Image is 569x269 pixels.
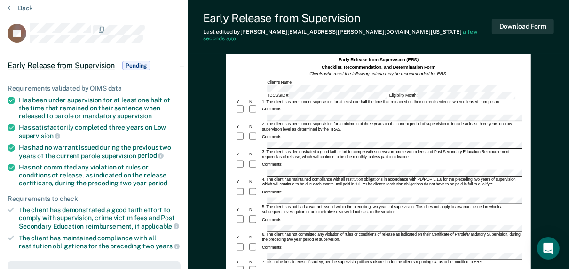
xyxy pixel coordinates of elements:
[266,80,522,92] div: Client's Name:
[8,4,33,12] button: Back
[19,123,181,139] div: Has satisfactorily completed three years on Low
[261,217,283,223] div: Comments:
[236,207,248,212] div: Y
[261,190,283,195] div: Comments:
[261,149,522,160] div: 3. The client has demonstrated a good faith effort to comply with supervision, crime victim fees ...
[19,96,181,120] div: Has been under supervision for at least one half of the time that remained on their sentence when...
[8,85,181,92] div: Requirements validated by OIMS data
[203,11,492,25] div: Early Release from Supervision
[156,242,180,250] span: years
[266,92,388,99] div: TDCJ/SID #:
[261,205,522,215] div: 5. The client has not had a warrant issued within the preceding two years of supervision. This do...
[19,206,181,230] div: The client has demonstrated a good faith effort to comply with supervision, crime victim fees and...
[248,235,261,240] div: N
[248,152,261,157] div: N
[19,132,60,139] span: supervision
[322,64,435,69] strong: Checklist, Recommendation, and Determination Form
[248,99,261,104] div: N
[492,19,554,34] button: Download Form
[236,99,248,104] div: Y
[248,124,261,130] div: N
[261,122,522,132] div: 2. The client has been under supervision for a minimum of three years on the current period of su...
[261,232,522,243] div: 6. The client has not committed any violation of rules or conditions of release as indicated on t...
[388,92,517,99] div: Eligibility Month:
[148,179,167,187] span: period
[137,152,164,159] span: period
[309,71,447,76] em: Clients who meet the following criteria may be recommended for ERS.
[248,207,261,212] div: N
[236,152,248,157] div: Y
[261,260,522,265] div: 7. It is in the best interest of society, per the supervising officer's discretion for the client...
[248,260,261,265] div: N
[261,177,522,187] div: 4. The client has maintained compliance with all restitution obligations in accordance with PD/PO...
[203,29,477,42] span: a few seconds ago
[261,99,522,104] div: 1. The client has been under supervision for at least one-half the time that remained on their cu...
[141,223,179,230] span: applicable
[236,124,248,130] div: Y
[261,134,283,139] div: Comments:
[236,180,248,185] div: Y
[122,61,150,70] span: Pending
[19,144,181,160] div: Has had no warrant issued during the previous two years of the current parole supervision
[236,235,248,240] div: Y
[118,112,152,120] span: supervision
[537,237,560,260] div: Open Intercom Messenger
[261,162,283,167] div: Comments:
[203,29,492,42] div: Last edited by [PERSON_NAME][EMAIL_ADDRESS][PERSON_NAME][DOMAIN_NAME][US_STATE]
[19,234,181,250] div: The client has maintained compliance with all restitution obligations for the preceding two
[236,260,248,265] div: Y
[261,107,283,112] div: Comments:
[19,163,181,187] div: Has not committed any violation of rules or conditions of release, as indicated on the release ce...
[339,57,419,62] strong: Early Release from Supervision (ERS)
[8,195,181,203] div: Requirements to check
[248,180,261,185] div: N
[261,245,283,250] div: Comments:
[8,61,115,70] span: Early Release from Supervision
